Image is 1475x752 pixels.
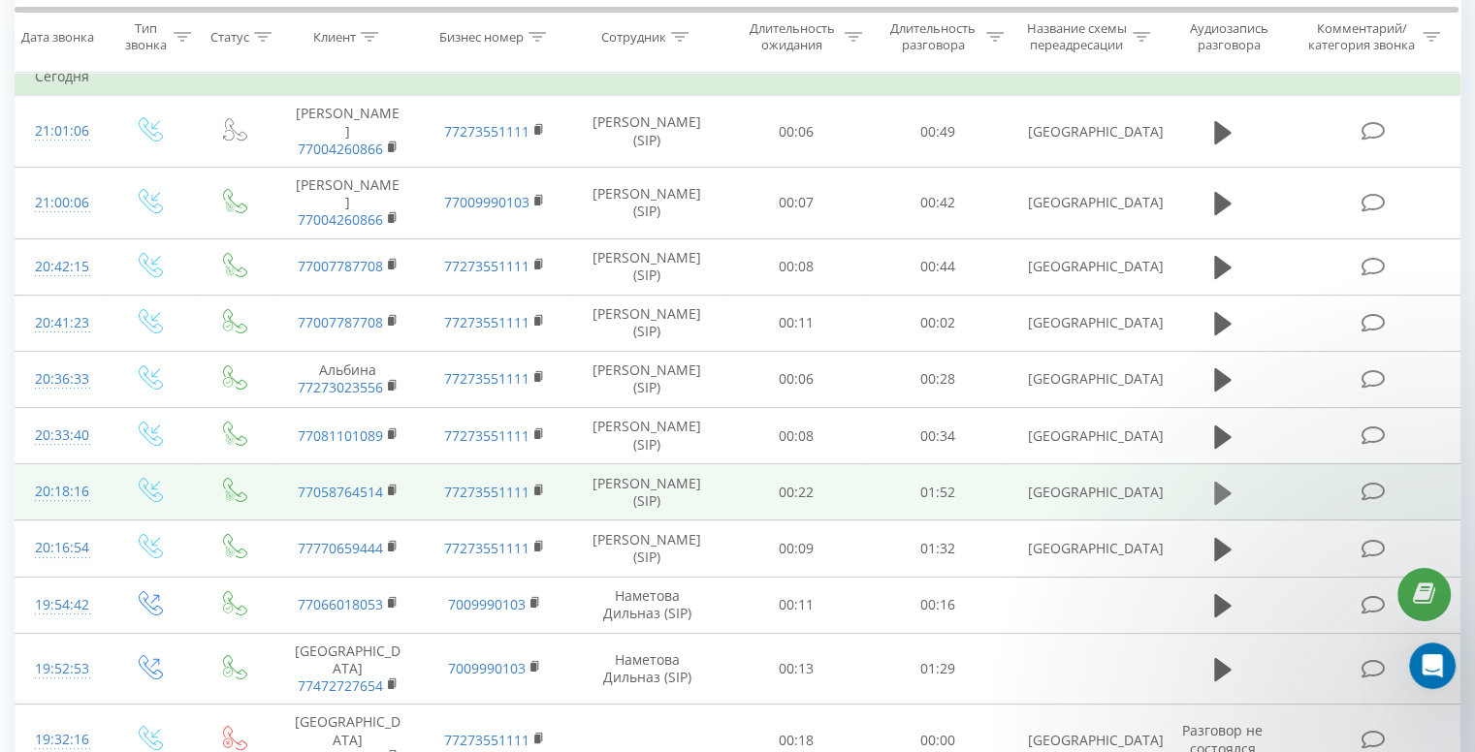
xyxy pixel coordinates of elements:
[444,731,529,749] a: 77273551111
[35,112,86,150] div: 21:01:06
[298,676,383,695] a: 77472727654
[726,408,867,464] td: 00:08
[726,464,867,520] td: 00:22
[726,633,867,705] td: 00:13
[274,96,421,168] td: [PERSON_NAME]
[867,96,1008,168] td: 00:49
[867,408,1008,464] td: 00:34
[884,20,981,53] div: Длительность разговора
[867,577,1008,633] td: 00:16
[298,426,383,445] a: 77081101089
[444,122,529,141] a: 77273551111
[744,20,841,53] div: Длительность ожидания
[726,351,867,407] td: 00:06
[726,96,867,168] td: 00:06
[274,167,421,238] td: [PERSON_NAME]
[568,295,726,351] td: [PERSON_NAME] (SIP)
[1008,167,1154,238] td: [GEOGRAPHIC_DATA]
[298,210,383,229] a: 77004260866
[444,539,529,557] a: 77273551111
[35,248,86,286] div: 20:42:15
[444,483,529,501] a: 77273551111
[444,426,529,445] a: 77273551111
[568,577,726,633] td: Наметова Дильназ (SIP)
[122,20,168,53] div: Тип звонка
[298,257,383,275] a: 77007787708
[35,529,86,567] div: 20:16:54
[35,184,86,222] div: 21:00:06
[568,520,726,577] td: [PERSON_NAME] (SIP)
[298,140,383,158] a: 77004260866
[568,408,726,464] td: [PERSON_NAME] (SIP)
[210,28,249,45] div: Статус
[726,577,867,633] td: 00:11
[298,313,383,331] a: 77007787708
[726,295,867,351] td: 00:11
[35,650,86,688] div: 19:52:53
[35,586,86,624] div: 19:54:42
[1008,464,1154,520] td: [GEOGRAPHIC_DATA]
[274,633,421,705] td: [GEOGRAPHIC_DATA]
[726,238,867,295] td: 00:08
[1172,20,1286,53] div: Аудиозапись разговора
[448,659,526,677] a: 7009990103
[726,167,867,238] td: 00:07
[1008,238,1154,295] td: [GEOGRAPHIC_DATA]
[444,257,529,275] a: 77273551111
[444,313,529,331] a: 77273551111
[298,483,383,501] a: 77058764514
[726,520,867,577] td: 00:09
[298,539,383,557] a: 77770659444
[1304,20,1418,53] div: Комментарий/категория звонка
[16,57,1460,96] td: Сегодня
[867,238,1008,295] td: 00:44
[601,28,666,45] div: Сотрудник
[867,520,1008,577] td: 01:32
[439,28,524,45] div: Бизнес номер
[313,28,356,45] div: Клиент
[867,351,1008,407] td: 00:28
[35,304,86,342] div: 20:41:23
[1008,96,1154,168] td: [GEOGRAPHIC_DATA]
[568,238,726,295] td: [PERSON_NAME] (SIP)
[1008,295,1154,351] td: [GEOGRAPHIC_DATA]
[35,417,86,454] div: 20:33:40
[298,378,383,396] a: 77273023556
[1409,642,1456,689] iframe: Intercom live chat
[867,167,1008,238] td: 00:42
[568,96,726,168] td: [PERSON_NAME] (SIP)
[298,595,383,613] a: 77066018053
[35,473,86,511] div: 20:18:16
[444,193,529,211] a: 77009990103
[21,28,94,45] div: Дата звонка
[1008,520,1154,577] td: [GEOGRAPHIC_DATA]
[568,167,726,238] td: [PERSON_NAME] (SIP)
[867,295,1008,351] td: 00:02
[274,351,421,407] td: Альбина
[448,595,526,613] a: 7009990103
[867,633,1008,705] td: 01:29
[1008,351,1154,407] td: [GEOGRAPHIC_DATA]
[568,633,726,705] td: Наметова Дильназ (SIP)
[867,464,1008,520] td: 01:52
[1008,408,1154,464] td: [GEOGRAPHIC_DATA]
[35,360,86,398] div: 20:36:33
[1026,20,1128,53] div: Название схемы переадресации
[568,351,726,407] td: [PERSON_NAME] (SIP)
[444,369,529,388] a: 77273551111
[568,464,726,520] td: [PERSON_NAME] (SIP)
